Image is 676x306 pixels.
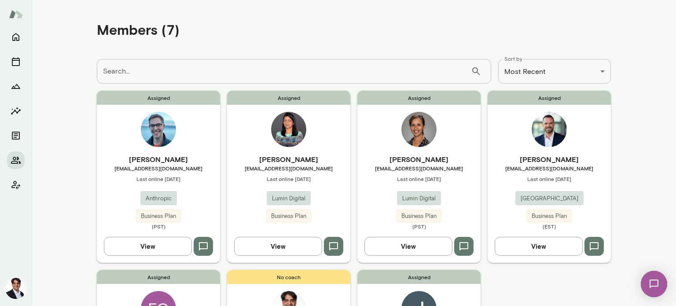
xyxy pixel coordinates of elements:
[504,55,522,63] label: Sort by
[7,28,25,46] button: Home
[141,112,176,147] img: Eric Stoltz
[7,53,25,70] button: Sessions
[488,154,611,165] h6: [PERSON_NAME]
[488,223,611,230] span: (EST)
[234,237,322,255] button: View
[401,112,437,147] img: Lavanya Rajan
[266,212,312,221] span: Business Plan
[357,175,481,182] span: Last online [DATE]
[7,77,25,95] button: Growth Plan
[97,91,220,105] span: Assigned
[526,212,572,221] span: Business Plan
[136,212,181,221] span: Business Plan
[104,237,192,255] button: View
[364,237,452,255] button: View
[9,6,23,22] img: Mento
[357,223,481,230] span: (PST)
[271,112,306,147] img: Bhavna Mittal
[357,270,481,284] span: Assigned
[488,175,611,182] span: Last online [DATE]
[396,212,442,221] span: Business Plan
[488,91,611,105] span: Assigned
[140,194,177,203] span: Anthropic
[495,237,583,255] button: View
[498,59,611,84] div: Most Recent
[227,270,350,284] span: No coach
[7,127,25,144] button: Documents
[488,165,611,172] span: [EMAIL_ADDRESS][DOMAIN_NAME]
[397,194,441,203] span: Lumin Digital
[357,91,481,105] span: Assigned
[97,175,220,182] span: Last online [DATE]
[227,91,350,105] span: Assigned
[357,154,481,165] h6: [PERSON_NAME]
[515,194,584,203] span: [GEOGRAPHIC_DATA]
[5,278,26,299] img: Raj Manghani
[357,165,481,172] span: [EMAIL_ADDRESS][DOMAIN_NAME]
[7,102,25,120] button: Insights
[227,165,350,172] span: [EMAIL_ADDRESS][DOMAIN_NAME]
[7,176,25,194] button: Client app
[227,154,350,165] h6: [PERSON_NAME]
[532,112,567,147] img: Joshua Demers
[97,165,220,172] span: [EMAIL_ADDRESS][DOMAIN_NAME]
[97,21,180,38] h4: Members (7)
[267,194,311,203] span: Lumin Digital
[97,223,220,230] span: (PST)
[97,270,220,284] span: Assigned
[97,154,220,165] h6: [PERSON_NAME]
[227,175,350,182] span: Last online [DATE]
[7,151,25,169] button: Members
